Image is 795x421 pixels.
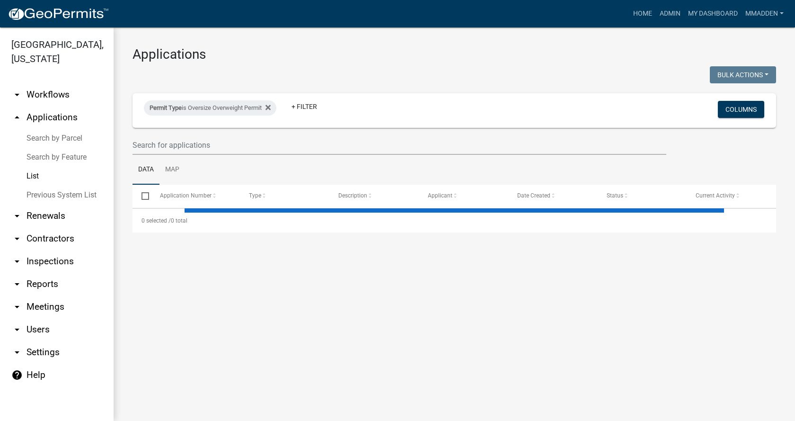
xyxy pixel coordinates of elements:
[710,66,776,83] button: Bulk Actions
[696,192,735,199] span: Current Activity
[144,100,276,116] div: is Oversize Overweight Permit
[11,256,23,267] i: arrow_drop_down
[11,112,23,123] i: arrow_drop_up
[132,185,150,207] datatable-header-cell: Select
[141,217,171,224] span: 0 selected /
[428,192,452,199] span: Applicant
[132,155,159,185] a: Data
[249,192,261,199] span: Type
[517,192,550,199] span: Date Created
[629,5,656,23] a: Home
[656,5,684,23] a: Admin
[240,185,329,207] datatable-header-cell: Type
[687,185,776,207] datatable-header-cell: Current Activity
[132,135,666,155] input: Search for applications
[11,210,23,222] i: arrow_drop_down
[159,155,185,185] a: Map
[329,185,419,207] datatable-header-cell: Description
[284,98,325,115] a: + Filter
[132,46,776,63] h3: Applications
[508,185,598,207] datatable-header-cell: Date Created
[684,5,742,23] a: My Dashboard
[160,192,212,199] span: Application Number
[742,5,787,23] a: mmadden
[597,185,687,207] datatable-header-cell: Status
[419,185,508,207] datatable-header-cell: Applicant
[11,233,23,244] i: arrow_drop_down
[11,301,23,313] i: arrow_drop_down
[11,347,23,358] i: arrow_drop_down
[150,185,240,207] datatable-header-cell: Application Number
[11,369,23,381] i: help
[11,324,23,335] i: arrow_drop_down
[150,104,182,111] span: Permit Type
[11,89,23,100] i: arrow_drop_down
[11,278,23,290] i: arrow_drop_down
[607,192,623,199] span: Status
[718,101,764,118] button: Columns
[132,209,776,233] div: 0 total
[338,192,367,199] span: Description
